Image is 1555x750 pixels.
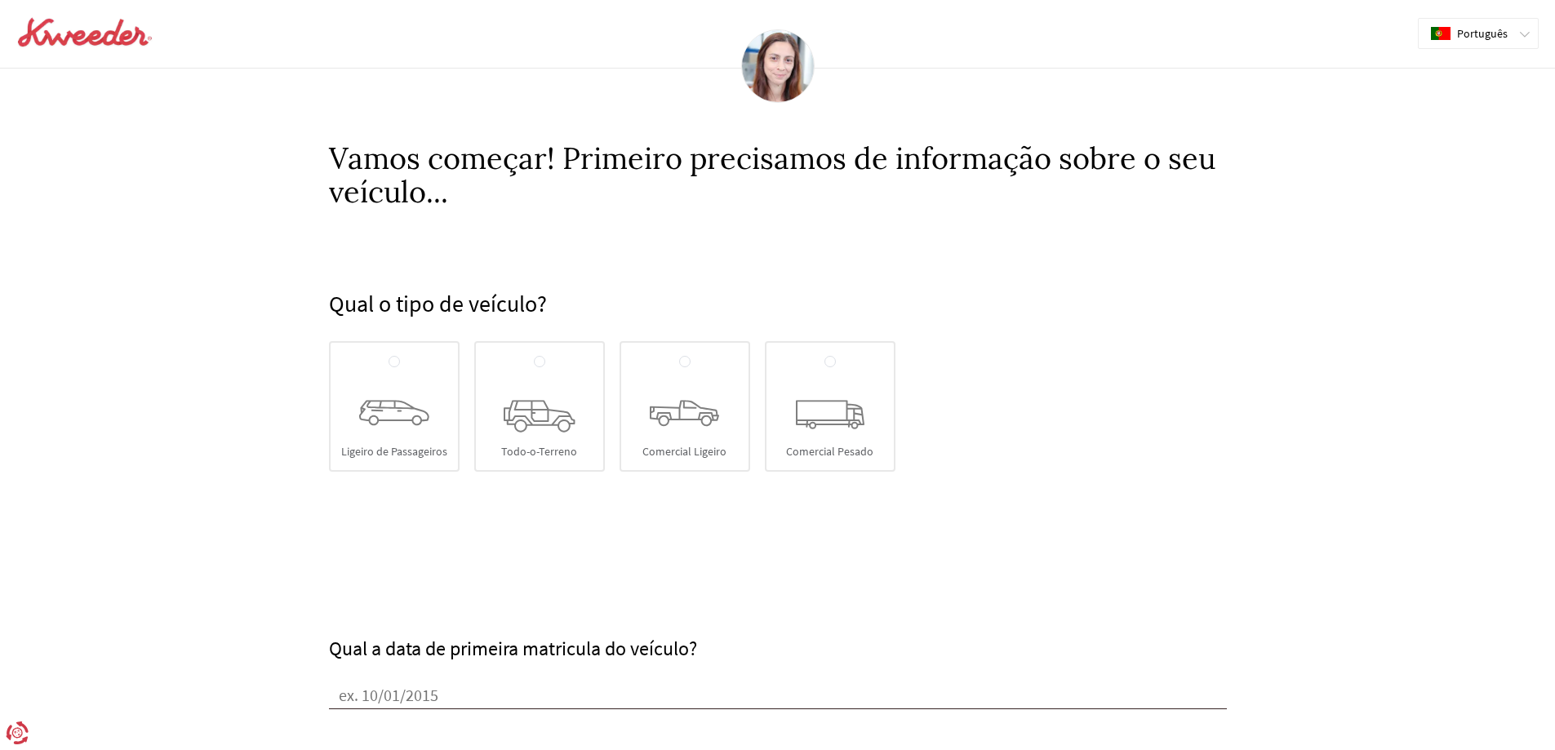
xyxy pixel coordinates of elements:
img: Sandra [741,29,815,103]
img: logo [16,16,153,49]
span: Todo-o-Terreno [501,446,577,457]
span: Português [1457,27,1508,40]
h4: Qual o tipo de veículo? [329,291,1227,317]
span: Comercial Ligeiro [642,446,726,457]
span: Comercial Pesado [786,446,873,457]
span: Ligeiro de Passageiros [341,446,447,457]
input: ex. 10/01/2015 [329,685,1227,709]
label: Qual a data de primeira matricula do veículo? [329,636,697,661]
a: logo [16,16,153,51]
h3: Vamos começar! Primeiro precisamos de informação sobre o seu veículo... [329,142,1227,210]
